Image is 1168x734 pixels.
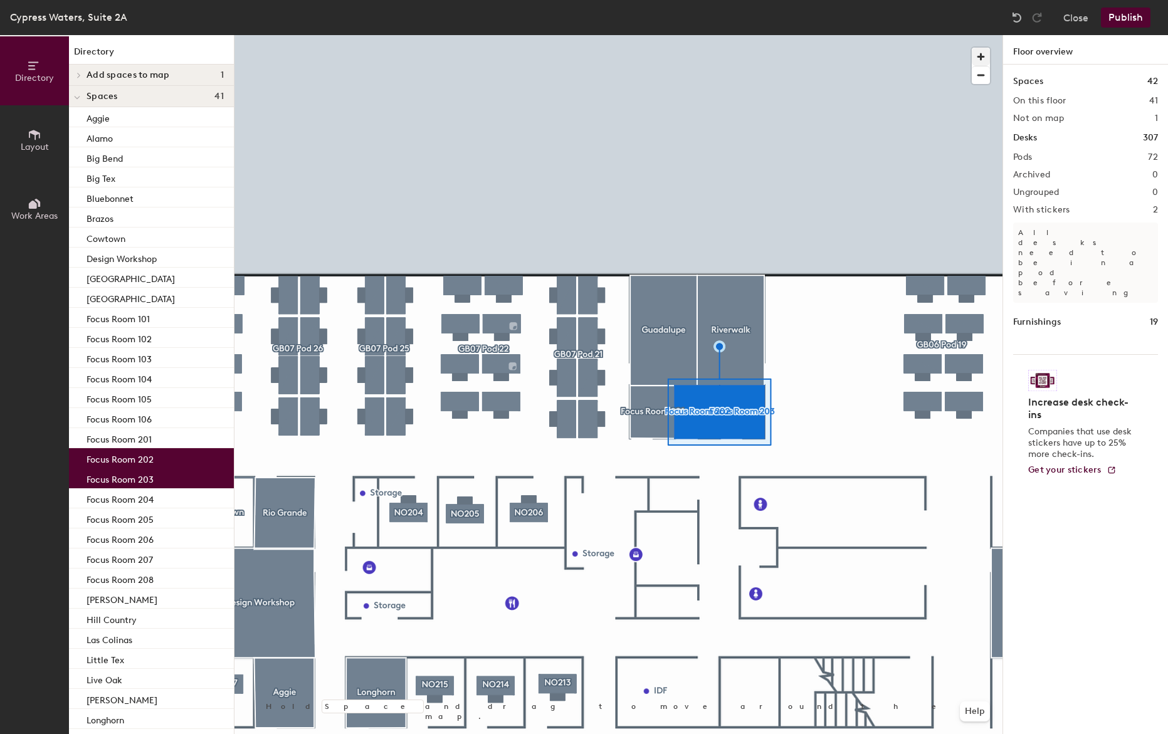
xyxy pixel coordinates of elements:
[87,70,170,80] span: Add spaces to map
[87,471,154,485] p: Focus Room 203
[87,451,154,465] p: Focus Room 202
[87,691,157,706] p: [PERSON_NAME]
[87,551,153,565] p: Focus Room 207
[21,142,49,152] span: Layout
[87,350,152,365] p: Focus Room 103
[1028,370,1057,391] img: Sticker logo
[10,9,127,25] div: Cypress Waters, Suite 2A
[1031,11,1043,24] img: Redo
[1011,11,1023,24] img: Undo
[87,431,152,445] p: Focus Room 201
[1003,35,1168,65] h1: Floor overview
[1013,131,1037,145] h1: Desks
[1155,113,1158,123] h2: 1
[87,210,113,224] p: Brazos
[87,310,150,325] p: Focus Room 101
[1013,113,1064,123] h2: Not on map
[1152,170,1158,180] h2: 0
[1013,75,1043,88] h1: Spaces
[1149,96,1158,106] h2: 41
[87,631,132,646] p: Las Colinas
[1153,205,1158,215] h2: 2
[1101,8,1150,28] button: Publish
[1143,131,1158,145] h1: 307
[1147,75,1158,88] h1: 42
[960,701,990,721] button: Help
[87,370,152,385] p: Focus Room 104
[1013,315,1061,329] h1: Furnishings
[87,290,175,305] p: [GEOGRAPHIC_DATA]
[87,190,134,204] p: Bluebonnet
[87,110,110,124] p: Aggie
[87,391,152,405] p: Focus Room 105
[1028,396,1135,421] h4: Increase desk check-ins
[87,491,154,505] p: Focus Room 204
[1028,464,1102,475] span: Get your stickers
[221,70,224,80] span: 1
[1013,223,1158,303] p: All desks need to be in a pod before saving
[1013,152,1032,162] h2: Pods
[87,511,154,525] p: Focus Room 205
[87,150,123,164] p: Big Bend
[1150,315,1158,329] h1: 19
[11,211,58,221] span: Work Areas
[87,611,137,626] p: Hill Country
[1148,152,1158,162] h2: 72
[1013,170,1050,180] h2: Archived
[87,250,157,265] p: Design Workshop
[1028,426,1135,460] p: Companies that use desk stickers have up to 25% more check-ins.
[87,92,118,102] span: Spaces
[87,330,152,345] p: Focus Room 102
[69,45,234,65] h1: Directory
[1063,8,1088,28] button: Close
[87,170,115,184] p: Big Tex
[87,671,122,686] p: Live Oak
[87,270,175,285] p: [GEOGRAPHIC_DATA]
[87,531,154,545] p: Focus Room 206
[1013,205,1070,215] h2: With stickers
[87,651,124,666] p: Little Tex
[1013,96,1066,106] h2: On this floor
[87,230,125,244] p: Cowtown
[87,571,154,585] p: Focus Room 208
[1028,465,1117,476] a: Get your stickers
[15,73,54,83] span: Directory
[1013,187,1060,197] h2: Ungrouped
[87,591,157,606] p: [PERSON_NAME]
[87,130,113,144] p: Alamo
[87,711,124,726] p: Longhorn
[214,92,224,102] span: 41
[1152,187,1158,197] h2: 0
[87,411,152,425] p: Focus Room 106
